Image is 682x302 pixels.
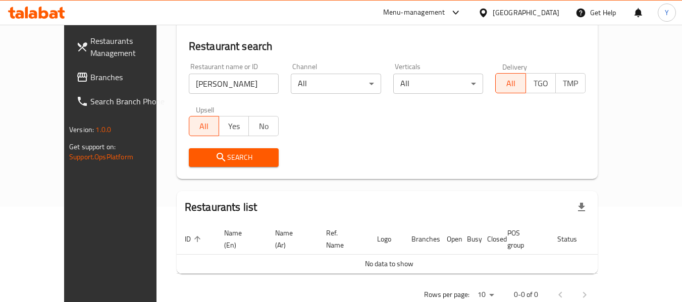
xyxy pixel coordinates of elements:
[665,7,669,18] span: Y
[253,119,275,134] span: No
[514,288,538,301] p: 0-0 of 0
[189,148,279,167] button: Search
[90,71,170,83] span: Branches
[189,116,219,136] button: All
[526,73,556,93] button: TGO
[90,35,170,59] span: Restaurants Management
[557,233,590,245] span: Status
[291,74,381,94] div: All
[223,119,245,134] span: Yes
[224,227,255,251] span: Name (En)
[248,116,279,136] button: No
[185,233,204,245] span: ID
[393,74,484,94] div: All
[424,288,469,301] p: Rows per page:
[530,76,552,91] span: TGO
[69,123,94,136] span: Version:
[197,151,271,164] span: Search
[68,89,178,113] a: Search Branch Phone
[569,195,594,219] div: Export file
[459,224,479,255] th: Busy
[502,63,528,70] label: Delivery
[495,73,526,93] button: All
[219,116,249,136] button: Yes
[439,224,459,255] th: Open
[275,227,306,251] span: Name (Ar)
[69,150,133,163] a: Support.OpsPlatform
[189,39,586,54] h2: Restaurant search
[68,65,178,89] a: Branches
[555,73,586,93] button: TMP
[403,224,439,255] th: Branches
[507,227,537,251] span: POS group
[560,76,582,91] span: TMP
[189,74,279,94] input: Search for restaurant name or ID..
[68,29,178,65] a: Restaurants Management
[196,106,215,113] label: Upsell
[365,257,413,270] span: No data to show
[479,224,499,255] th: Closed
[193,119,215,134] span: All
[69,140,116,153] span: Get support on:
[177,224,637,274] table: enhanced table
[326,227,357,251] span: Ref. Name
[493,7,559,18] div: [GEOGRAPHIC_DATA]
[383,7,445,19] div: Menu-management
[369,224,403,255] th: Logo
[90,95,170,107] span: Search Branch Phone
[95,123,111,136] span: 1.0.0
[185,200,257,215] h2: Restaurants list
[500,76,521,91] span: All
